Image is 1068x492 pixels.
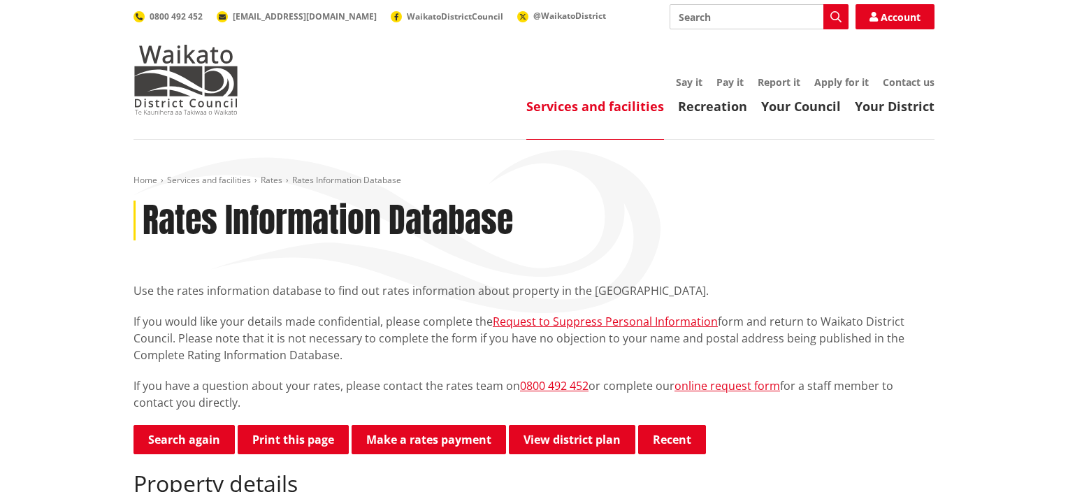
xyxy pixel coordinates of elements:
a: Recreation [678,98,747,115]
button: Recent [638,425,706,454]
nav: breadcrumb [133,175,934,187]
a: 0800 492 452 [133,10,203,22]
a: Say it [676,75,702,89]
a: @WaikatoDistrict [517,10,606,22]
a: Your Council [761,98,841,115]
a: 0800 492 452 [520,378,589,393]
a: Your District [855,98,934,115]
span: WaikatoDistrictCouncil [407,10,503,22]
a: online request form [674,378,780,393]
a: Search again [133,425,235,454]
p: Use the rates information database to find out rates information about property in the [GEOGRAPHI... [133,282,934,299]
a: Report it [758,75,800,89]
h1: Rates Information Database [143,201,513,241]
span: Rates Information Database [292,174,401,186]
img: Waikato District Council - Te Kaunihera aa Takiwaa o Waikato [133,45,238,115]
a: Make a rates payment [352,425,506,454]
span: 0800 492 452 [150,10,203,22]
a: Services and facilities [167,174,251,186]
a: Rates [261,174,282,186]
a: Pay it [716,75,744,89]
a: Account [856,4,934,29]
input: Search input [670,4,849,29]
a: Request to Suppress Personal Information [493,314,718,329]
p: If you have a question about your rates, please contact the rates team on or complete our for a s... [133,377,934,411]
span: @WaikatoDistrict [533,10,606,22]
span: [EMAIL_ADDRESS][DOMAIN_NAME] [233,10,377,22]
a: Contact us [883,75,934,89]
a: [EMAIL_ADDRESS][DOMAIN_NAME] [217,10,377,22]
a: WaikatoDistrictCouncil [391,10,503,22]
p: If you would like your details made confidential, please complete the form and return to Waikato ... [133,313,934,363]
a: Services and facilities [526,98,664,115]
a: Apply for it [814,75,869,89]
a: View district plan [509,425,635,454]
button: Print this page [238,425,349,454]
a: Home [133,174,157,186]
